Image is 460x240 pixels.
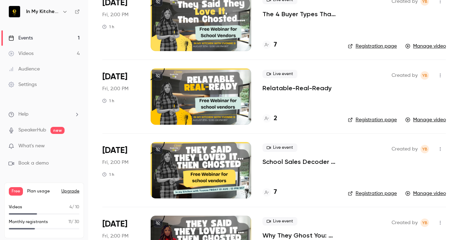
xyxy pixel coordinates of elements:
a: Manage video [405,116,446,123]
span: Free [9,187,23,196]
span: Fri, 2:00 PM [102,85,128,92]
span: Yvonne Buluma-Samba [420,145,429,153]
a: SpeakerHub [18,127,46,134]
span: YB [422,219,428,227]
h6: In My Kitchen With [PERSON_NAME] [26,8,59,15]
p: Videos [9,204,22,210]
div: Audience [8,66,40,73]
span: Fri, 2:00 PM [102,233,128,240]
span: Yvonne Buluma-Samba [420,219,429,227]
span: What's new [18,142,45,150]
p: Monthly registrants [9,219,48,225]
a: Registration page [348,43,397,50]
a: 7 [262,187,277,197]
a: Relatable-Real-Ready [262,84,332,92]
iframe: Noticeable Trigger [71,143,80,149]
a: Manage video [405,43,446,50]
div: 1 h [102,172,114,177]
h4: 7 [274,40,277,50]
span: Book a demo [18,160,49,167]
div: 1 h [102,98,114,104]
a: School Sales Decoder - More Pro [262,158,337,166]
span: 4 [69,205,72,209]
div: Settings [8,81,37,88]
span: YB [422,71,428,80]
button: Upgrade [61,189,79,194]
span: [DATE] [102,71,127,82]
a: Registration page [348,116,397,123]
span: YB [422,145,428,153]
span: 11 [68,220,71,224]
a: The 4 Buyer Types That Kill or Close Your Deals [262,10,337,18]
span: Help [18,111,29,118]
h4: 7 [274,187,277,197]
p: / 10 [69,204,79,210]
h4: 2 [274,114,277,123]
span: [DATE] [102,145,127,156]
span: [DATE] [102,219,127,230]
img: In My Kitchen With Yvonne [9,6,20,17]
div: Videos [8,50,34,57]
span: Live event [262,217,297,226]
a: Why They Ghost You: The 4 Buyer Types That Kill or Close Your Deals [262,231,337,240]
p: / 30 [68,219,79,225]
div: Events [8,35,33,42]
span: Live event [262,143,297,152]
span: Plan usage [27,189,57,194]
span: Yvonne Buluma-Samba [420,71,429,80]
li: help-dropdown-opener [8,111,80,118]
div: Aug 1 Fri, 12:00 PM (Europe/London) [102,142,139,198]
div: 1 h [102,24,114,30]
span: Live event [262,70,297,78]
span: Created by [392,145,418,153]
span: new [50,127,65,134]
a: 7 [262,40,277,50]
a: 2 [262,114,277,123]
div: Aug 8 Fri, 12:00 PM (Europe/London) [102,68,139,125]
span: Fri, 2:00 PM [102,159,128,166]
span: Created by [392,219,418,227]
a: Registration page [348,190,397,197]
span: Fri, 2:00 PM [102,11,128,18]
a: Manage video [405,190,446,197]
span: Created by [392,71,418,80]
